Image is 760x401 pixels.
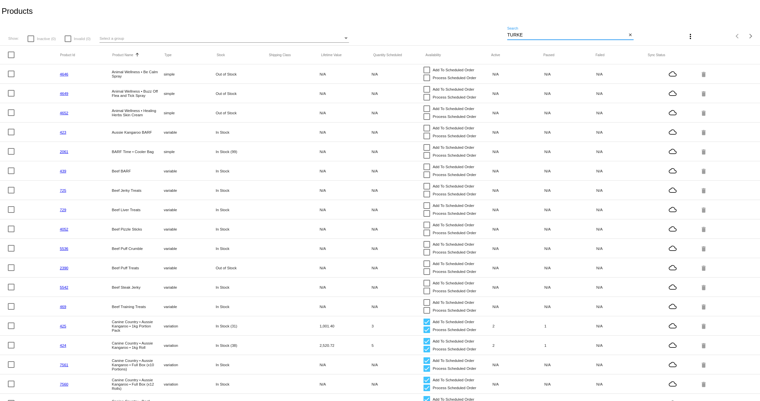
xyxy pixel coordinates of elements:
[648,322,697,330] mat-icon: cloud_queue
[372,303,423,310] mat-cell: N/A
[164,128,216,136] mat-cell: variable
[648,147,697,155] mat-icon: cloud_queue
[700,379,708,389] mat-icon: delete
[731,30,744,43] button: Previous page
[544,225,596,233] mat-cell: N/A
[544,70,596,78] mat-cell: N/A
[433,240,474,248] span: Add To Scheduled Order
[544,245,596,252] mat-cell: N/A
[596,245,648,252] mat-cell: N/A
[216,225,268,233] mat-cell: In Stock
[319,206,371,213] mat-cell: N/A
[216,245,268,252] mat-cell: In Stock
[216,361,268,368] mat-cell: In Stock
[60,382,68,386] a: 7560
[544,128,596,136] mat-cell: N/A
[60,149,68,154] a: 2061
[2,7,33,16] h2: Products
[433,85,474,93] span: Add To Scheduled Order
[112,283,163,291] mat-cell: Beef Steak Jerky
[216,303,268,310] mat-cell: In Stock
[74,35,91,43] span: Invalid (0)
[544,187,596,194] mat-cell: N/A
[544,361,596,368] mat-cell: N/A
[700,321,708,331] mat-icon: delete
[433,376,474,384] span: Add To Scheduled Order
[372,225,423,233] mat-cell: N/A
[372,245,423,252] mat-cell: N/A
[216,206,268,213] mat-cell: In Stock
[544,148,596,155] mat-cell: N/A
[648,89,697,97] mat-icon: cloud_queue
[700,108,708,118] mat-icon: delete
[319,167,371,175] mat-cell: N/A
[544,303,596,310] mat-cell: N/A
[492,206,544,213] mat-cell: N/A
[596,148,648,155] mat-cell: N/A
[60,246,68,251] a: 5536
[648,361,697,368] mat-icon: cloud_queue
[596,283,648,291] mat-cell: N/A
[492,128,544,136] mat-cell: N/A
[492,380,544,388] mat-cell: N/A
[648,109,697,117] mat-icon: cloud_queue
[596,70,648,78] mat-cell: N/A
[433,66,474,74] span: Add To Scheduled Order
[372,264,423,272] mat-cell: N/A
[164,342,216,349] mat-cell: variation
[112,167,163,175] mat-cell: Beef BARF
[112,68,163,80] mat-cell: Animal Wellness • Be Calm Spray
[216,148,268,155] mat-cell: In Stock (99)
[433,299,474,306] span: Add To Scheduled Order
[319,225,371,233] mat-cell: N/A
[372,128,423,136] mat-cell: N/A
[372,206,423,213] mat-cell: N/A
[596,361,648,368] mat-cell: N/A
[433,171,476,179] span: Process Scheduled Order
[700,185,708,195] mat-icon: delete
[112,128,163,136] mat-cell: Aussie Kangaroo BARF
[648,128,697,136] mat-icon: cloud_queue
[492,322,544,330] mat-cell: 2
[164,70,216,78] mat-cell: simple
[164,380,216,388] mat-cell: variation
[433,74,476,82] span: Process Scheduled Order
[433,151,476,159] span: Process Scheduled Order
[544,380,596,388] mat-cell: N/A
[372,70,423,78] mat-cell: N/A
[433,365,476,372] span: Process Scheduled Order
[543,53,554,57] button: Change sorting for TotalQuantityScheduledPaused
[319,380,371,388] mat-cell: N/A
[319,90,371,97] mat-cell: N/A
[216,167,268,175] mat-cell: In Stock
[99,34,349,43] mat-select: Select a group
[544,167,596,175] mat-cell: N/A
[372,148,423,155] mat-cell: N/A
[433,326,476,334] span: Process Scheduled Order
[269,53,291,57] button: Change sorting for ShippingClass
[544,283,596,291] mat-cell: N/A
[372,90,423,97] mat-cell: N/A
[60,324,66,328] a: 425
[216,342,268,349] mat-cell: In Stock (38)
[433,384,476,392] span: Process Scheduled Order
[164,322,216,330] mat-cell: variation
[164,283,216,291] mat-cell: variable
[492,187,544,194] mat-cell: N/A
[164,167,216,175] mat-cell: variable
[319,361,371,368] mat-cell: N/A
[433,202,474,210] span: Add To Scheduled Order
[319,322,371,330] mat-cell: 1,001.40
[596,303,648,310] mat-cell: N/A
[433,124,474,132] span: Add To Scheduled Order
[492,225,544,233] mat-cell: N/A
[112,187,163,194] mat-cell: Beef Jerky Treats
[164,264,216,272] mat-cell: variable
[433,287,476,295] span: Process Scheduled Order
[492,245,544,252] mat-cell: N/A
[372,361,423,368] mat-cell: N/A
[373,53,402,57] button: Change sorting for QuantityScheduled
[372,187,423,194] mat-cell: N/A
[492,70,544,78] mat-cell: N/A
[164,361,216,368] mat-cell: variation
